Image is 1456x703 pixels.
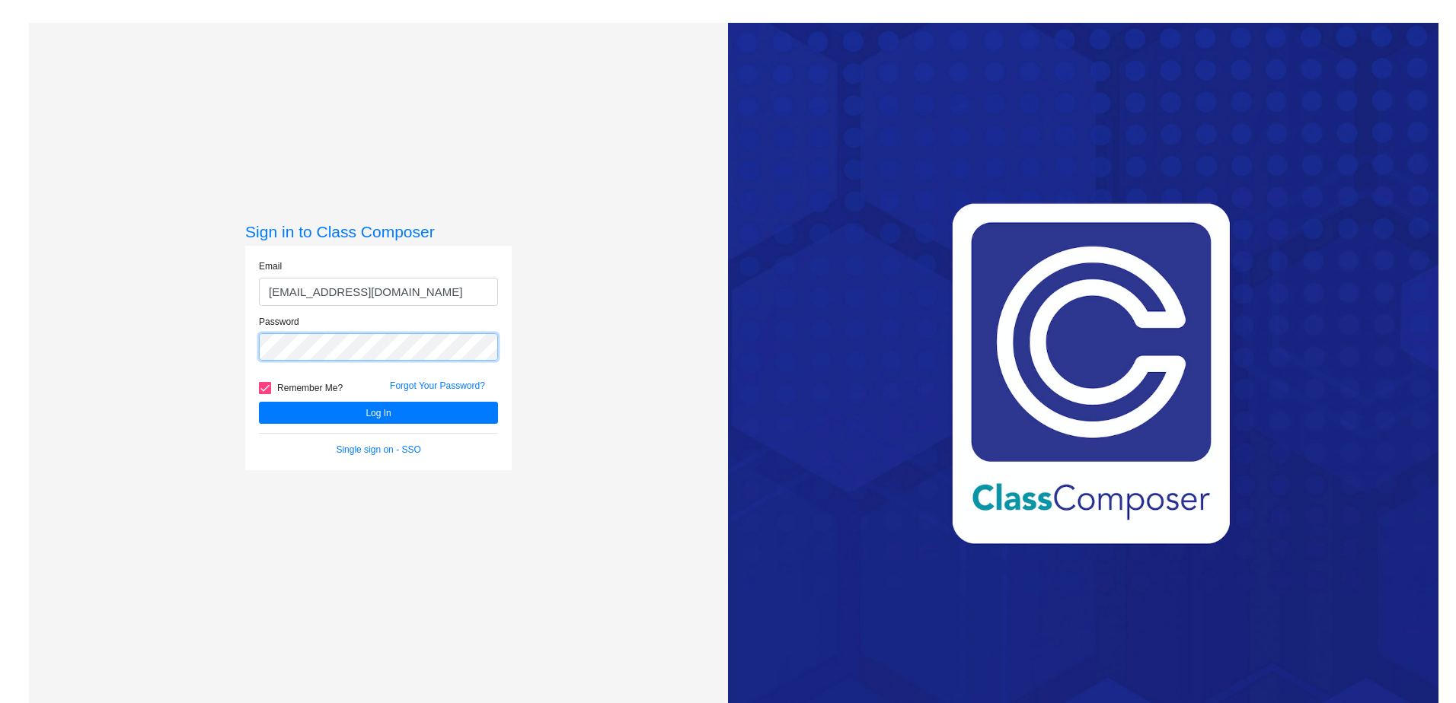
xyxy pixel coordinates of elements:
a: Single sign on - SSO [336,444,420,455]
button: Log In [259,402,498,424]
a: Forgot Your Password? [390,380,485,391]
span: Remember Me? [277,379,343,397]
label: Email [259,259,282,273]
h3: Sign in to Class Composer [245,222,512,241]
label: Password [259,315,299,329]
